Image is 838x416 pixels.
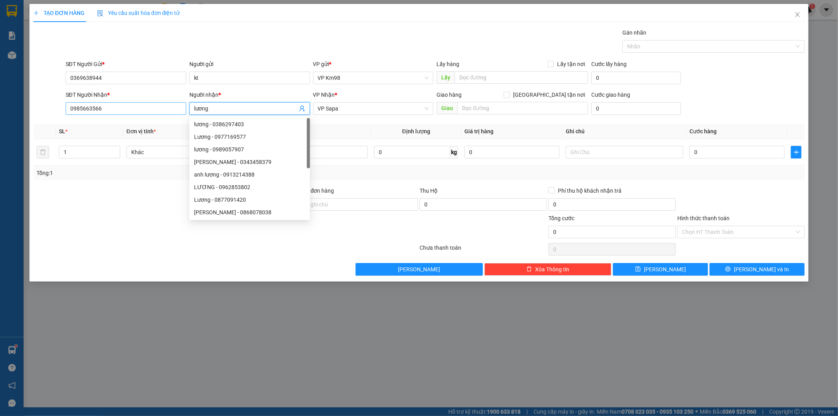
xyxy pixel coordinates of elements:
div: Tổng: 1 [37,169,323,177]
input: Dọc đường [457,102,588,114]
button: plus [791,146,801,158]
input: Ghi chú đơn hàng [291,198,418,211]
span: save [635,266,641,272]
div: [PERSON_NAME] - 0343458379 [194,158,305,166]
button: save[PERSON_NAME] [613,263,708,276]
button: [PERSON_NAME] [356,263,483,276]
div: VP gửi [313,60,434,68]
span: Giao hàng [436,92,462,98]
span: Giá trị hàng [464,128,493,134]
span: [GEOGRAPHIC_DATA] tận nơi [510,90,588,99]
span: Phí thu hộ khách nhận trả [555,186,625,195]
span: Khác [131,146,239,158]
span: Cước hàng [689,128,717,134]
label: Gán nhãn [622,29,646,36]
span: TẠO ĐƠN HÀNG [33,10,84,16]
div: anh lương - 0913214388 [194,170,305,179]
div: Lương - 0977169577 [189,131,310,143]
span: plus [33,10,39,16]
label: Cước giao hàng [591,92,630,98]
div: Người nhận [189,90,310,99]
div: lương thanh tùng - 0343458379 [189,156,310,168]
span: [PERSON_NAME] [644,265,686,274]
label: Cước lấy hàng [591,61,627,67]
label: Hình thức thanh toán [677,215,730,221]
div: Lương - 0877091420 [189,193,310,206]
span: user-add [299,105,305,112]
div: SĐT Người Gửi [66,60,186,68]
input: 0 [464,146,559,158]
span: SL [59,128,65,134]
label: Ghi chú đơn hàng [291,188,334,194]
span: Tổng cước [548,215,574,221]
div: Chưa thanh toán [419,243,548,257]
div: lương - 0989057907 [194,145,305,154]
div: Lương - 0877091420 [194,195,305,204]
span: VP Nhận [313,92,335,98]
div: lương - 0386297403 [189,118,310,131]
button: deleteXóa Thông tin [484,263,612,276]
th: Ghi chú [563,124,686,139]
span: printer [725,266,731,272]
span: Lấy [436,71,455,84]
input: Dọc đường [455,71,588,84]
button: delete [37,146,49,158]
span: plus [791,149,801,155]
span: close [794,11,801,18]
span: Lấy tận nơi [554,60,588,68]
span: kg [450,146,458,158]
span: Lấy hàng [436,61,459,67]
span: Giao [436,102,457,114]
div: LƯƠNG - 0962853802 [189,181,310,193]
div: Lương - 0977169577 [194,133,305,141]
span: VP Km98 [318,72,429,84]
input: Cước lấy hàng [591,72,681,84]
span: Thu Hộ [420,188,438,194]
span: Đơn vị tính [127,128,156,134]
input: Cước giao hàng [591,102,681,115]
div: lương phạm - 0868078038 [189,206,310,219]
img: icon [97,10,103,17]
div: lương - 0386297403 [194,120,305,129]
button: printer[PERSON_NAME] và In [710,263,805,276]
div: anh lương - 0913214388 [189,168,310,181]
span: Xóa Thông tin [535,265,569,274]
div: Người gửi [189,60,310,68]
input: Ghi Chú [566,146,683,158]
span: delete [526,266,532,272]
span: [PERSON_NAME] và In [734,265,789,274]
div: SĐT Người Nhận [66,90,186,99]
span: VP Sapa [318,103,429,114]
div: lương - 0989057907 [189,143,310,156]
span: Yêu cầu xuất hóa đơn điện tử [97,10,180,16]
span: [PERSON_NAME] [398,265,440,274]
div: LƯƠNG - 0962853802 [194,183,305,191]
div: [PERSON_NAME] - 0868078038 [194,208,305,217]
span: Định lượng [402,128,430,134]
button: Close [787,4,809,26]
